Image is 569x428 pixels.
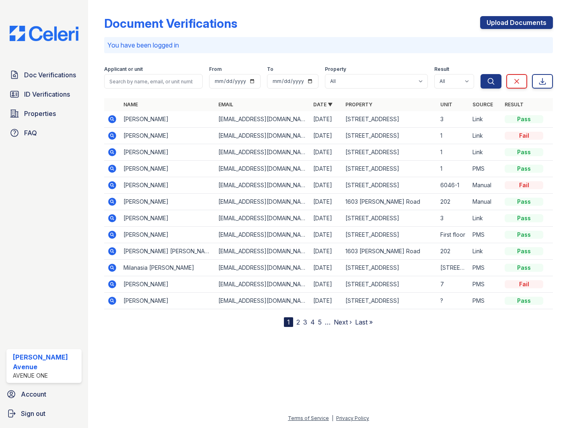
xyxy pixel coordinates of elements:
[469,293,501,309] td: PMS
[6,125,82,141] a: FAQ
[342,111,437,128] td: [STREET_ADDRESS]
[310,128,342,144] td: [DATE]
[215,210,310,227] td: [EMAIL_ADDRESS][DOMAIN_NAME]
[505,148,543,156] div: Pass
[505,214,543,222] div: Pass
[469,177,501,194] td: Manual
[437,260,469,276] td: [STREET_ADDRESS]
[215,276,310,293] td: [EMAIL_ADDRESS][DOMAIN_NAME]
[437,210,469,227] td: 3
[120,227,215,243] td: [PERSON_NAME]
[120,210,215,227] td: [PERSON_NAME]
[215,227,310,243] td: [EMAIL_ADDRESS][DOMAIN_NAME]
[120,243,215,260] td: [PERSON_NAME] [PERSON_NAME]
[505,115,543,123] div: Pass
[3,405,85,422] a: Sign out
[24,70,76,80] span: Doc Verifications
[437,227,469,243] td: First floor
[104,66,143,72] label: Applicant or unit
[123,101,138,108] a: Name
[310,243,342,260] td: [DATE]
[342,144,437,161] td: [STREET_ADDRESS]
[469,144,501,161] td: Link
[284,317,293,327] div: 1
[342,128,437,144] td: [STREET_ADDRESS]
[505,264,543,272] div: Pass
[288,415,329,421] a: Terms of Service
[469,128,501,144] td: Link
[120,293,215,309] td: [PERSON_NAME]
[21,409,45,418] span: Sign out
[310,177,342,194] td: [DATE]
[104,74,203,89] input: Search by name, email, or unit number
[6,86,82,102] a: ID Verifications
[313,101,333,108] a: Date ▼
[310,144,342,161] td: [DATE]
[120,194,215,210] td: [PERSON_NAME]
[303,318,307,326] a: 3
[505,132,543,140] div: Fail
[505,181,543,189] div: Fail
[215,260,310,276] td: [EMAIL_ADDRESS][DOMAIN_NAME]
[21,389,46,399] span: Account
[437,161,469,177] td: 1
[13,352,78,372] div: [PERSON_NAME] Avenue
[469,276,501,293] td: PMS
[342,243,437,260] td: 1603 [PERSON_NAME] Road
[437,293,469,309] td: ?
[505,247,543,255] div: Pass
[342,260,437,276] td: [STREET_ADDRESS]
[215,128,310,144] td: [EMAIL_ADDRESS][DOMAIN_NAME]
[215,243,310,260] td: [EMAIL_ADDRESS][DOMAIN_NAME]
[437,243,469,260] td: 202
[336,415,369,421] a: Privacy Policy
[437,194,469,210] td: 202
[469,227,501,243] td: PMS
[505,280,543,288] div: Fail
[6,67,82,83] a: Doc Verifications
[505,231,543,239] div: Pass
[120,111,215,128] td: [PERSON_NAME]
[437,128,469,144] td: 1
[215,177,310,194] td: [EMAIL_ADDRESS][DOMAIN_NAME]
[215,144,310,161] td: [EMAIL_ADDRESS][DOMAIN_NAME]
[437,276,469,293] td: 7
[310,210,342,227] td: [DATE]
[120,144,215,161] td: [PERSON_NAME]
[310,293,342,309] td: [DATE]
[120,177,215,194] td: [PERSON_NAME]
[325,66,346,72] label: Property
[334,318,352,326] a: Next ›
[215,293,310,309] td: [EMAIL_ADDRESS][DOMAIN_NAME]
[310,260,342,276] td: [DATE]
[120,276,215,293] td: [PERSON_NAME]
[437,111,469,128] td: 3
[342,227,437,243] td: [STREET_ADDRESS]
[13,372,78,380] div: Avenue One
[437,177,469,194] td: 6046-1
[505,165,543,173] div: Pass
[355,318,373,326] a: Last »
[345,101,372,108] a: Property
[469,161,501,177] td: PMS
[505,198,543,206] div: Pass
[332,415,333,421] div: |
[318,318,322,326] a: 5
[480,16,553,29] a: Upload Documents
[107,40,550,50] p: You have been logged in
[325,317,331,327] span: …
[472,101,493,108] a: Source
[434,66,449,72] label: Result
[505,297,543,305] div: Pass
[3,26,85,41] img: CE_Logo_Blue-a8612792a0a2168367f1c8372b55b34899dd931a85d93a1a3d3e32e68fde9ad4.png
[342,293,437,309] td: [STREET_ADDRESS]
[120,128,215,144] td: [PERSON_NAME]
[120,260,215,276] td: Milanasia [PERSON_NAME]
[310,227,342,243] td: [DATE]
[215,111,310,128] td: [EMAIL_ADDRESS][DOMAIN_NAME]
[469,210,501,227] td: Link
[310,161,342,177] td: [DATE]
[469,260,501,276] td: PMS
[3,386,85,402] a: Account
[505,101,524,108] a: Result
